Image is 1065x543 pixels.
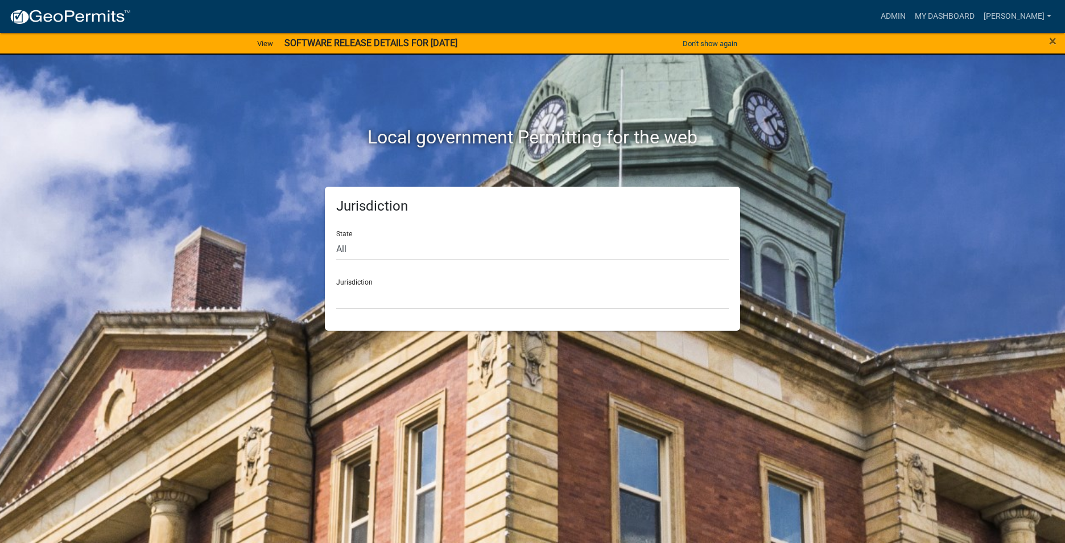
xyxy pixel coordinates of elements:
h2: Local government Permitting for the web [217,126,848,148]
a: My Dashboard [910,6,979,27]
a: Admin [876,6,910,27]
button: Don't show again [678,34,742,53]
button: Close [1049,34,1056,48]
h5: Jurisdiction [336,198,729,215]
strong: SOFTWARE RELEASE DETAILS FOR [DATE] [284,38,457,48]
a: [PERSON_NAME] [979,6,1056,27]
a: View [253,34,278,53]
span: × [1049,33,1056,49]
